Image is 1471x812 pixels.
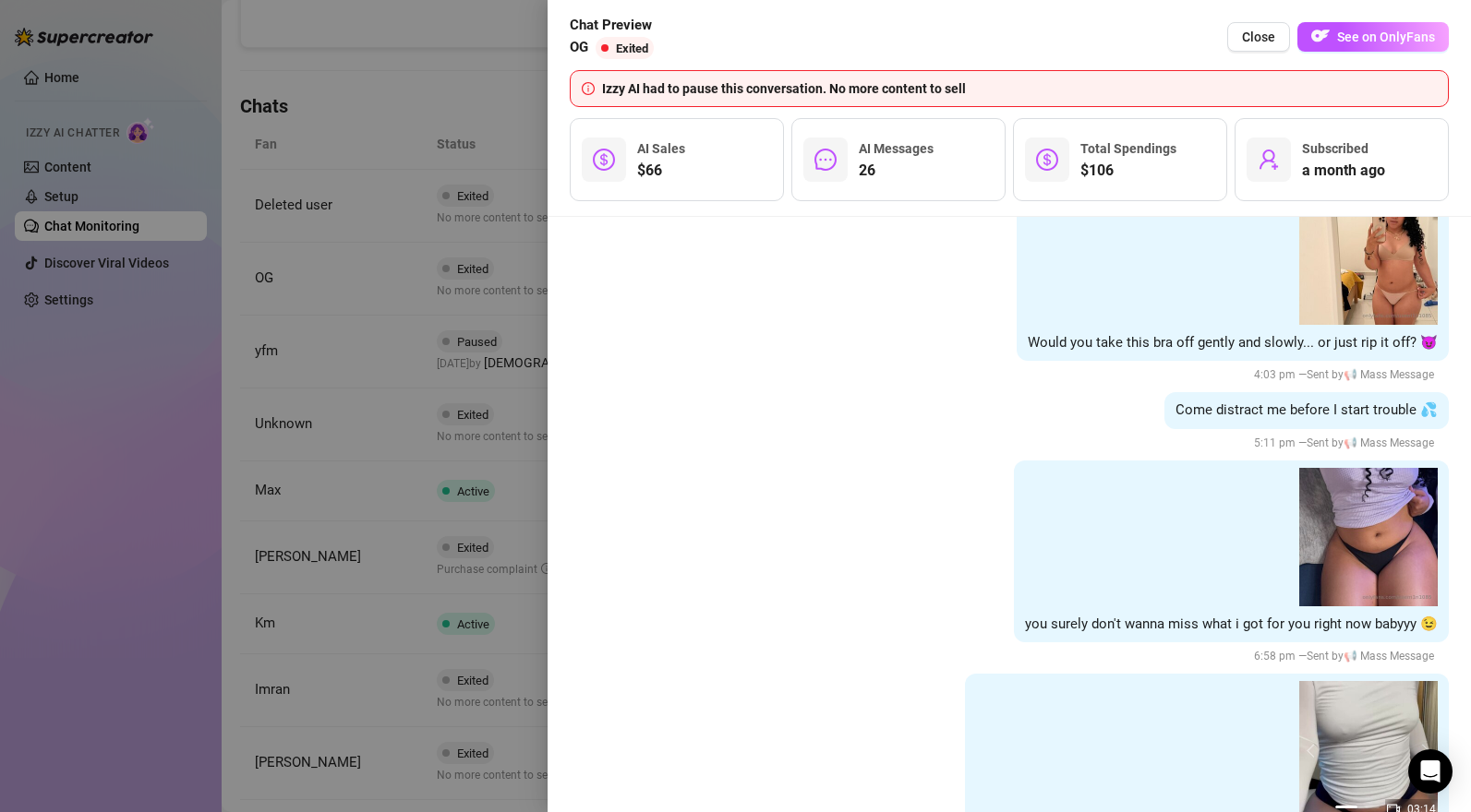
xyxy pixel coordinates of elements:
button: 3 [1387,806,1402,808]
span: a month ago [1302,160,1385,182]
button: prev [1307,743,1321,758]
span: Sent by 📢 Mass Message [1307,368,1434,381]
button: Close [1227,22,1290,52]
span: See on OnlyFans [1337,30,1435,44]
span: dollar [593,149,615,171]
span: you surely don't wanna miss what i got for you right now babyyy 😉 [1025,615,1438,632]
span: 6:58 pm — [1254,650,1440,663]
span: dollar [1036,149,1058,171]
img: OF [1311,27,1330,45]
span: OG [570,37,588,59]
span: 26 [859,160,934,182]
span: Sent by 📢 Mass Message [1307,650,1434,663]
span: Sent by 📢 Mass Message [1307,436,1434,449]
a: OFSee on OnlyFans [1297,22,1449,53]
span: AI Messages [859,141,934,156]
span: $66 [637,160,685,182]
button: 2 [1365,806,1380,808]
div: Open Intercom Messenger [1408,749,1453,794]
span: message [814,149,837,171]
button: OFSee on OnlyFans [1297,22,1449,52]
span: 4:03 pm — [1254,368,1440,381]
span: info-circle [582,82,595,95]
span: Subscribed [1302,141,1369,156]
span: Would you take this bra off gently and slowly... or just rip it off? 😈 [1028,334,1438,351]
span: Exited [616,42,648,55]
span: $106 [1080,160,1176,182]
img: media [1299,468,1438,606]
span: AI Sales [637,141,685,156]
img: media [1299,186,1438,325]
span: Come distract me before I start trouble 💦 [1176,401,1438,418]
span: user-add [1258,149,1280,171]
span: 5:11 pm — [1254,436,1440,449]
span: Close [1242,30,1275,44]
div: Izzy AI had to pause this conversation. No more content to sell [602,78,1437,99]
button: next [1416,743,1430,758]
span: Chat Preview [570,15,661,37]
span: Total Spendings [1080,141,1176,156]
